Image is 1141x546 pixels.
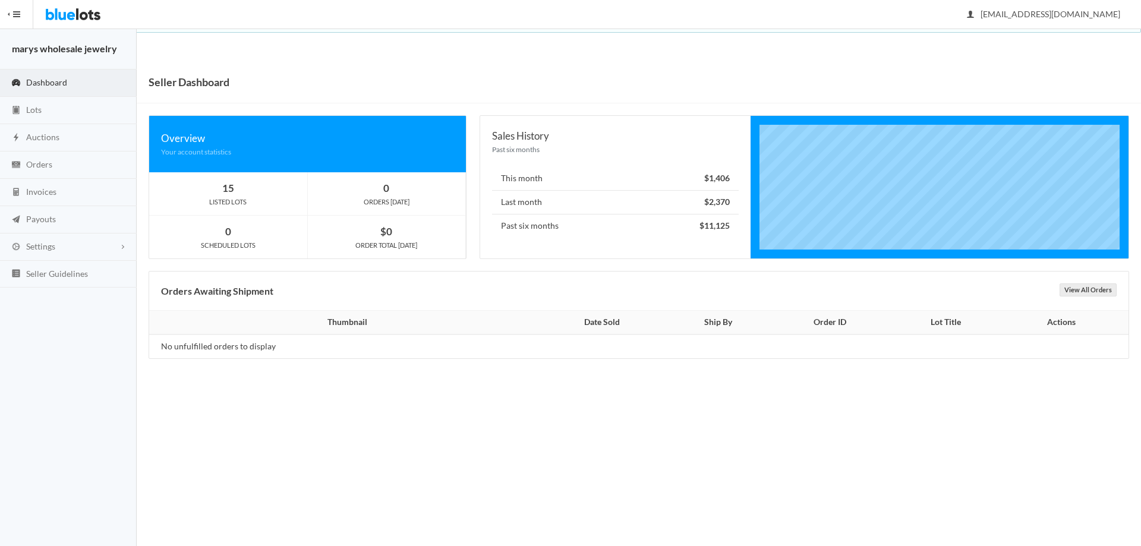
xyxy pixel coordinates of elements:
div: LISTED LOTS [149,197,307,207]
div: Your account statistics [161,146,454,157]
th: Ship By [666,311,771,334]
span: Invoices [26,187,56,197]
li: Last month [492,190,738,214]
span: Seller Guidelines [26,269,88,279]
div: ORDER TOTAL [DATE] [308,240,466,251]
strong: $2,370 [704,197,730,207]
div: SCHEDULED LOTS [149,240,307,251]
ion-icon: speedometer [10,78,22,89]
li: Past six months [492,214,738,238]
span: Dashboard [26,77,67,87]
div: Past six months [492,144,738,155]
li: This month [492,167,738,191]
b: Orders Awaiting Shipment [161,285,273,296]
span: Settings [26,241,55,251]
ion-icon: clipboard [10,105,22,116]
ion-icon: list box [10,269,22,280]
th: Actions [1001,311,1129,334]
strong: 15 [222,182,234,194]
strong: 0 [225,225,231,238]
ion-icon: person [965,10,976,21]
div: Sales History [492,128,738,144]
span: [EMAIL_ADDRESS][DOMAIN_NAME] [967,9,1120,19]
span: Payouts [26,214,56,224]
th: Thumbnail [149,311,538,334]
strong: 0 [383,182,389,194]
th: Date Sold [538,311,666,334]
a: View All Orders [1060,283,1117,296]
span: Auctions [26,132,59,142]
th: Lot Title [890,311,1001,334]
strong: $11,125 [699,220,730,231]
ion-icon: paper plane [10,214,22,226]
ion-icon: flash [10,132,22,144]
th: Order ID [771,311,890,334]
strong: $1,406 [704,173,730,183]
strong: marys wholesale jewelry [12,43,117,54]
span: Lots [26,105,42,115]
td: No unfulfilled orders to display [149,334,538,358]
ion-icon: calculator [10,187,22,198]
ion-icon: cash [10,160,22,171]
h1: Seller Dashboard [149,73,229,91]
div: Overview [161,130,454,146]
span: Orders [26,159,52,169]
ion-icon: cog [10,242,22,253]
strong: $0 [380,225,392,238]
div: ORDERS [DATE] [308,197,466,207]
